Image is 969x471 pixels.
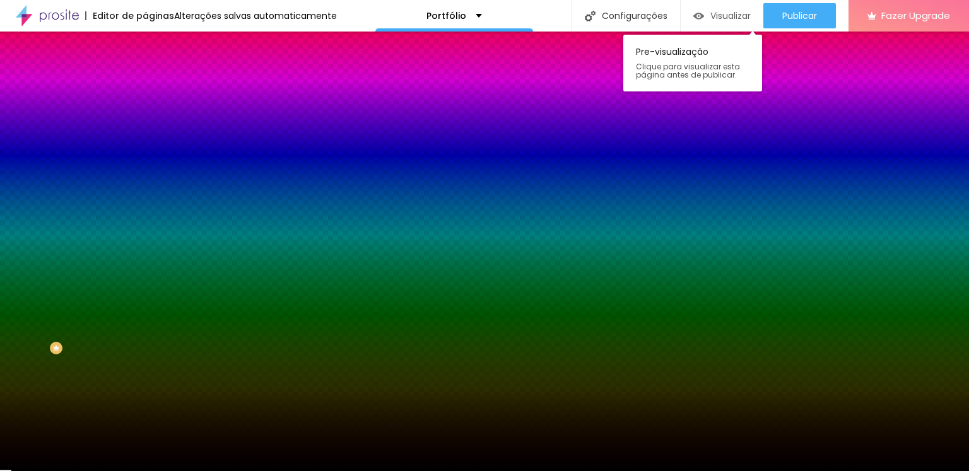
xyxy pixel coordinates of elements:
[426,11,466,20] p: Portfólio
[782,11,817,21] span: Publicar
[763,3,836,28] button: Publicar
[881,10,950,21] span: Fazer Upgrade
[636,62,749,79] span: Clique para visualizar esta página antes de publicar.
[174,11,337,20] div: Alterações salvas automaticamente
[693,11,704,21] img: view-1.svg
[710,11,751,21] span: Visualizar
[681,3,763,28] button: Visualizar
[585,11,596,21] img: Icone
[623,35,762,91] div: Pre-visualização
[85,11,174,20] div: Editor de páginas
